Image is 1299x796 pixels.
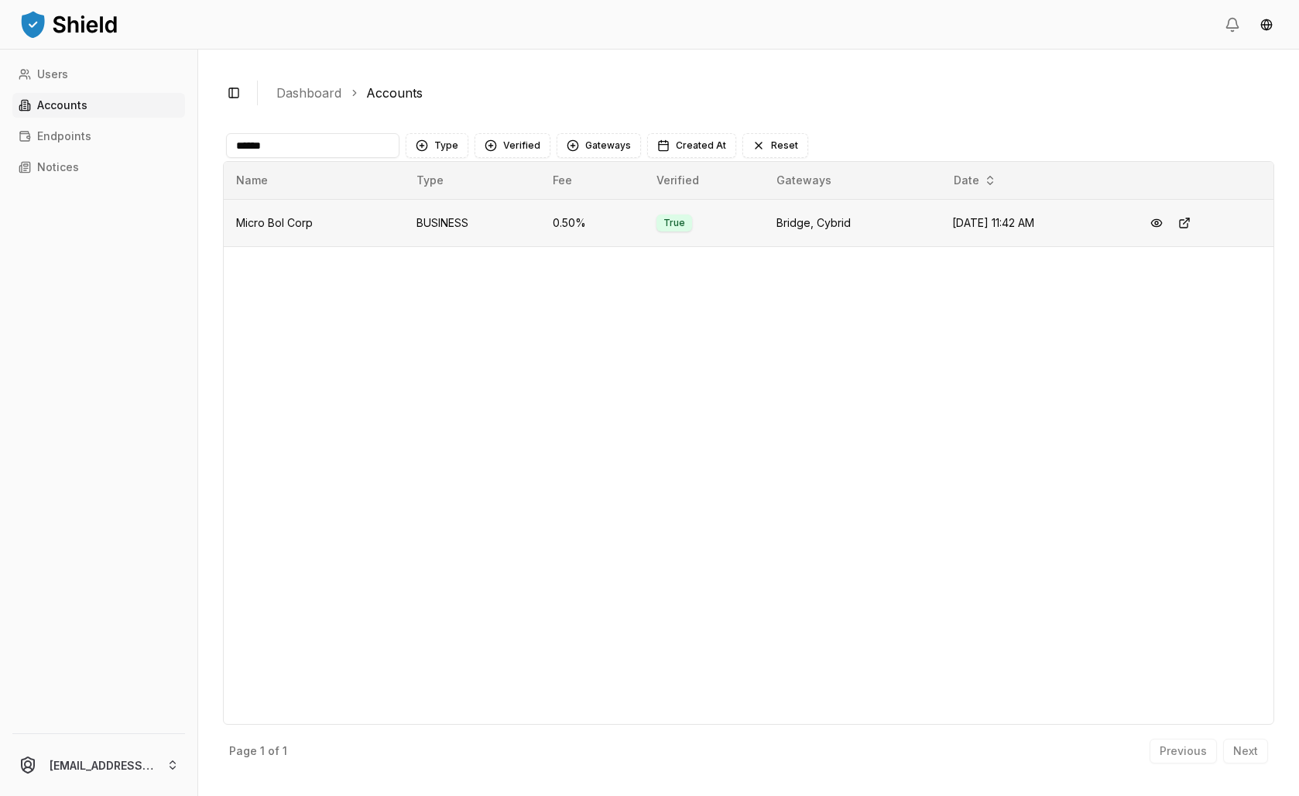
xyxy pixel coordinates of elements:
[37,162,79,173] p: Notices
[50,757,154,774] p: [EMAIL_ADDRESS][PERSON_NAME][DOMAIN_NAME]
[276,84,1262,102] nav: breadcrumb
[676,139,726,152] span: Created At
[12,124,185,149] a: Endpoints
[276,84,341,102] a: Dashboard
[260,746,265,757] p: 1
[776,216,851,229] span: Bridge, Cybrid
[37,69,68,80] p: Users
[764,162,941,199] th: Gateways
[37,131,91,142] p: Endpoints
[12,155,185,180] a: Notices
[952,216,1034,229] span: [DATE] 11:42 AM
[12,62,185,87] a: Users
[404,162,540,199] th: Type
[948,168,1003,193] button: Date
[229,746,257,757] p: Page
[406,133,468,158] button: Type
[553,216,586,229] span: 0.50 %
[236,216,313,229] span: Micro Bol Corp
[37,100,87,111] p: Accounts
[540,162,643,199] th: Fee
[647,133,736,158] button: Created At
[557,133,641,158] button: Gateways
[19,9,119,39] img: ShieldPay Logo
[475,133,550,158] button: Verified
[224,162,404,199] th: Name
[268,746,279,757] p: of
[366,84,423,102] a: Accounts
[12,93,185,118] a: Accounts
[6,740,191,790] button: [EMAIL_ADDRESS][PERSON_NAME][DOMAIN_NAME]
[404,199,540,246] td: BUSINESS
[742,133,808,158] button: Reset filters
[644,162,764,199] th: Verified
[283,746,287,757] p: 1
